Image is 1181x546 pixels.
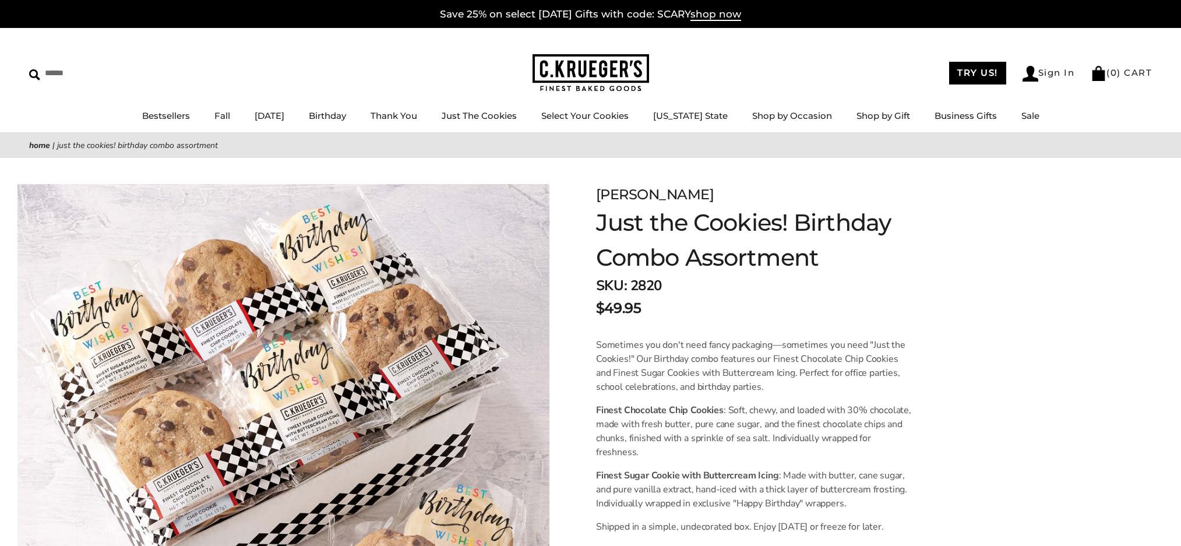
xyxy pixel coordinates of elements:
[142,110,190,121] a: Bestsellers
[596,276,627,295] strong: SKU:
[949,62,1006,84] a: TRY US!
[1111,67,1117,78] span: 0
[442,110,517,121] a: Just The Cookies
[29,64,168,82] input: Search
[596,403,915,459] p: : Soft, chewy, and loaded with 30% chocolate, made with fresh butter, pure cane sugar, and the fi...
[630,276,662,295] span: 2820
[596,338,915,394] p: Sometimes you don't need fancy packaging—sometimes you need "Just the Cookies!" Our Birthday comb...
[935,110,997,121] a: Business Gifts
[596,205,968,275] h1: Just the Cookies! Birthday Combo Assortment
[1021,110,1039,121] a: Sale
[856,110,910,121] a: Shop by Gift
[596,184,968,205] div: [PERSON_NAME]
[1023,66,1038,82] img: Account
[255,110,284,121] a: [DATE]
[653,110,728,121] a: [US_STATE] State
[52,140,55,151] span: |
[9,502,121,537] iframe: Sign Up via Text for Offers
[752,110,832,121] a: Shop by Occasion
[440,8,741,21] a: Save 25% on select [DATE] Gifts with code: SCARYshop now
[371,110,417,121] a: Thank You
[690,8,741,21] span: shop now
[1091,66,1106,81] img: Bag
[533,54,649,92] img: C.KRUEGER'S
[541,110,629,121] a: Select Your Cookies
[596,404,724,417] b: Finest Chocolate Chip Cookies
[596,298,641,319] span: $49.95
[1023,66,1075,82] a: Sign In
[596,469,779,482] b: Finest Sugar Cookie with Buttercream Icing
[29,139,1152,152] nav: breadcrumbs
[1091,67,1152,78] a: (0) CART
[596,468,915,510] p: : Made with butter, cane sugar, and pure vanilla extract, hand-iced with a thick layer of butterc...
[57,140,218,151] span: Just the Cookies! Birthday Combo Assortment
[309,110,346,121] a: Birthday
[29,69,40,80] img: Search
[29,140,50,151] a: Home
[214,110,230,121] a: Fall
[596,520,915,534] p: Shipped in a simple, undecorated box. Enjoy [DATE] or freeze for later.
